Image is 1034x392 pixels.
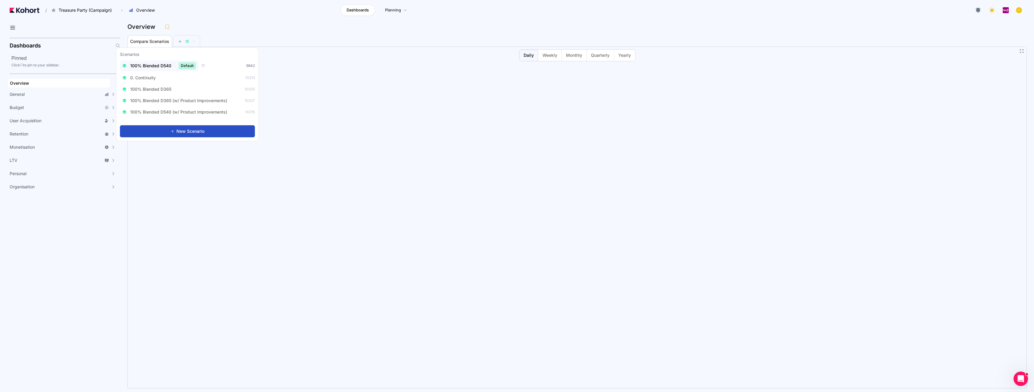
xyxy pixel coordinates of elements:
span: 100% Blended D540 (w/ Product Improvements) [130,109,227,115]
span: Dashboards [347,7,369,13]
span: User Acquisition [10,118,41,124]
button: Fullscreen [1019,49,1024,53]
span: 100% Blended D365 (w/ Product Improvements) [130,98,227,104]
span: Monthly [566,52,582,58]
span: 10232 [245,87,255,92]
h2: Dashboards [10,43,41,48]
button: 0. Continuity [120,73,162,83]
span: 10227 [245,98,255,103]
span: › [120,8,124,13]
button: 100% Blended D365 (w/ Product Improvements) [120,96,233,105]
a: Planning [379,5,413,16]
span: LTV [10,157,17,163]
span: General [10,91,25,97]
button: Weekly [538,50,561,61]
span: 100% Blended D540 [130,63,171,69]
span: Budget [10,105,24,111]
button: Yearly [614,50,635,61]
img: logo_PlayQ_20230721100321046856.png [1003,7,1009,13]
button: Overview [126,5,161,15]
span: 10213 [245,75,255,80]
button: 100% Blended D540 (w/ Product Improvements) [120,107,233,117]
button: Daily [519,50,538,61]
span: Yearly [618,52,631,58]
iframe: Intercom live chat [1014,372,1028,386]
span: Retention [10,131,28,137]
span: Treasure Party (Campaign) [59,7,112,13]
div: Click to pin to your sidebar. [11,63,120,68]
span: / [41,7,47,14]
span: 9842 [246,63,255,68]
button: Treasure Party (Campaign) [48,5,118,15]
h2: Pinned [11,54,120,62]
span: 0. Continuity [130,75,156,81]
span: Default [179,62,196,69]
span: Personal [10,171,26,177]
span: Daily [524,52,534,58]
span: 10215 [245,110,255,114]
span: Planning [385,7,401,13]
span: Monetisation [10,144,35,150]
h3: Overview [127,24,159,30]
a: Overview [8,79,110,88]
img: Kohort logo [10,8,39,13]
span: 100% Blended D365 [130,86,171,92]
span: Quarterly [591,52,610,58]
span: Overview [10,81,29,86]
button: Monthly [561,50,586,61]
span: Weekly [543,52,557,58]
a: Dashboards [341,5,375,16]
span: Compare Scenarios [130,39,169,44]
button: New Scenario [120,125,255,137]
button: 100% Blended D365 [120,84,177,94]
button: 100% Blended D540Default [120,60,198,71]
span: Overview [136,7,155,13]
h3: Scenarios [120,51,139,59]
span: New Scenario [176,128,204,134]
span: Organisation [10,184,35,190]
button: Quarterly [586,50,614,61]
